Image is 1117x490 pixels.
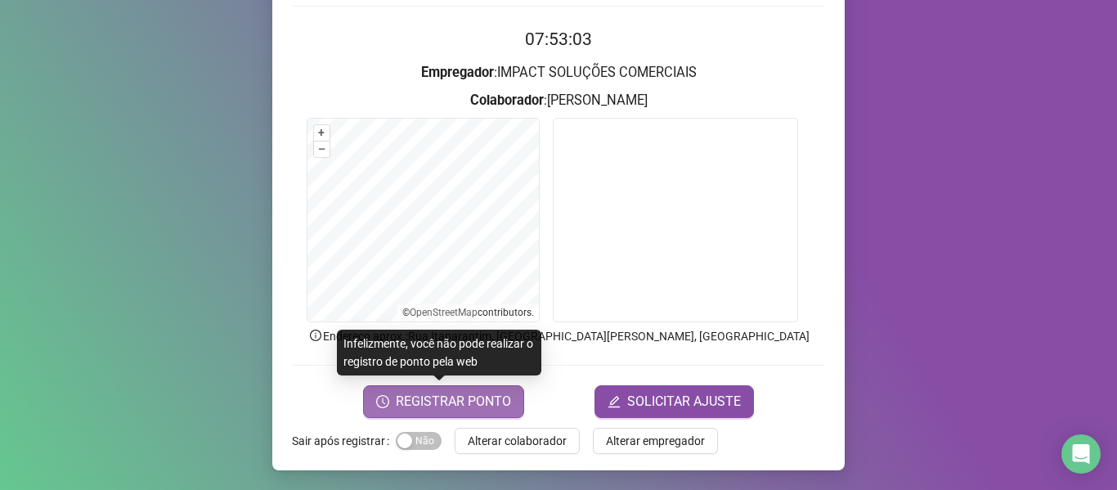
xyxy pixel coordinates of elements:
button: Alterar empregador [593,428,718,454]
label: Sair após registrar [292,428,396,454]
span: Alterar empregador [606,432,705,450]
div: Infelizmente, você não pode realizar o registro de ponto pela web [337,330,541,375]
span: Alterar colaborador [468,432,567,450]
a: OpenStreetMap [410,307,478,318]
li: © contributors. [402,307,534,318]
button: + [314,125,330,141]
strong: Empregador [421,65,494,80]
span: SOLICITAR AJUSTE [627,392,741,411]
span: REGISTRAR PONTO [396,392,511,411]
h3: : [PERSON_NAME] [292,90,825,111]
h3: : IMPACT SOLUÇÕES COMERCIAIS [292,62,825,83]
strong: Colaborador [470,92,544,108]
span: info-circle [308,328,323,343]
span: clock-circle [376,395,389,408]
div: Open Intercom Messenger [1061,434,1101,474]
button: editSOLICITAR AJUSTE [594,385,754,418]
time: 07:53:03 [525,29,592,49]
button: REGISTRAR PONTO [363,385,524,418]
button: Alterar colaborador [455,428,580,454]
button: – [314,142,330,157]
p: Endereço aprox. : Rua Itaparantim, [GEOGRAPHIC_DATA][PERSON_NAME], [GEOGRAPHIC_DATA] [292,327,825,345]
span: edit [608,395,621,408]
